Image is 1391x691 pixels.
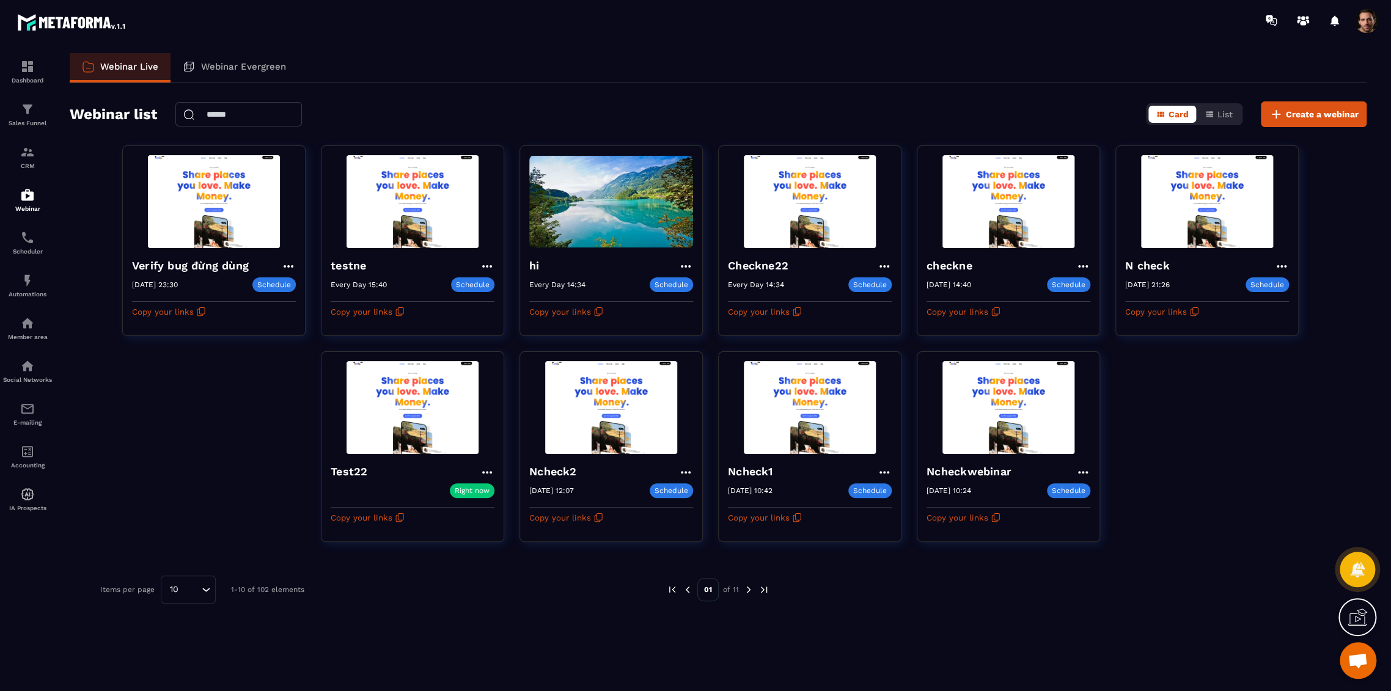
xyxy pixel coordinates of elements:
button: Copy your links [927,508,1000,527]
p: 1-10 of 102 elements [231,585,304,594]
button: Copy your links [331,508,405,527]
img: next [743,584,754,595]
p: Schedule [1246,277,1289,292]
img: webinar-background [1125,155,1289,248]
p: Schedule [252,277,296,292]
button: Card [1148,106,1196,123]
h4: Test22 [331,463,373,480]
p: of 11 [723,585,739,594]
p: 01 [697,578,719,601]
img: webinar-background [927,155,1090,248]
img: social-network [20,359,35,373]
img: accountant [20,444,35,459]
img: automations [20,188,35,202]
img: formation [20,59,35,74]
img: scheduler [20,230,35,245]
a: formationformationSales Funnel [3,93,52,136]
p: CRM [3,163,52,169]
p: Sales Funnel [3,120,52,126]
img: webinar-background [331,155,494,248]
p: Schedule [848,483,892,498]
a: formationformationDashboard [3,50,52,93]
button: List [1197,106,1240,123]
button: Copy your links [728,508,802,527]
p: Webinar [3,205,52,212]
h4: N check [1125,257,1175,274]
p: Every Day 14:34 [728,280,784,289]
p: Webinar Evergreen [201,61,286,72]
a: accountantaccountantAccounting [3,435,52,478]
img: automations [20,316,35,331]
a: Webinar Live [70,53,171,82]
p: [DATE] 10:42 [728,486,773,495]
p: Schedule [1047,277,1090,292]
a: schedulerschedulerScheduler [3,221,52,264]
p: [DATE] 21:26 [1125,280,1170,289]
p: Dashboard [3,77,52,84]
p: Social Networks [3,376,52,383]
p: Items per page [100,585,155,594]
img: prev [667,584,678,595]
p: Schedule [650,277,693,292]
p: Schedule [650,483,693,498]
img: next [758,584,769,595]
img: prev [682,584,693,595]
h4: Ncheckwebinar [927,463,1018,480]
img: webinar-background [132,155,296,248]
button: Copy your links [132,302,206,321]
p: Every Day 15:40 [331,280,387,289]
span: Card [1169,109,1189,119]
button: Create a webinar [1261,101,1367,127]
p: Schedule [1047,483,1090,498]
img: automations [20,487,35,502]
img: webinar-background [728,361,892,454]
h4: checkne [927,257,978,274]
p: Schedule [451,277,494,292]
img: email [20,401,35,416]
a: automationsautomationsWebinar [3,178,52,221]
div: Search for option [161,576,216,604]
a: automationsautomationsAutomations [3,264,52,307]
p: [DATE] 14:40 [927,280,971,289]
img: webinar-background [529,155,693,248]
a: emailemailE-mailing [3,392,52,435]
img: formation [20,145,35,159]
p: E-mailing [3,419,52,426]
p: [DATE] 12:07 [529,486,574,495]
button: Copy your links [331,302,405,321]
p: Scheduler [3,248,52,255]
img: formation [20,102,35,117]
p: [DATE] 10:24 [927,486,971,495]
button: Copy your links [1125,302,1199,321]
img: automations [20,273,35,288]
input: Search for option [183,583,199,596]
img: logo [17,11,127,33]
p: IA Prospects [3,505,52,511]
img: webinar-background [728,155,892,248]
button: Copy your links [529,302,603,321]
p: Schedule [848,277,892,292]
span: Create a webinar [1286,108,1359,120]
button: Copy your links [728,302,802,321]
span: 10 [166,583,183,596]
p: Member area [3,334,52,340]
h4: Verify bug đừng dùng [132,257,255,274]
h4: Checkne22 [728,257,795,274]
img: webinar-background [331,361,494,454]
p: Automations [3,291,52,298]
h4: hi [529,257,545,274]
h2: Webinar list [70,102,157,126]
a: social-networksocial-networkSocial Networks [3,349,52,392]
button: Copy your links [927,302,1000,321]
p: Webinar Live [100,61,158,72]
a: automationsautomationsMember area [3,307,52,349]
span: List [1217,109,1233,119]
h4: testne [331,257,372,274]
a: formationformationCRM [3,136,52,178]
p: Accounting [3,462,52,469]
p: Every Day 14:34 [529,280,585,289]
img: webinar-background [529,361,693,454]
img: webinar-background [927,361,1090,454]
button: Copy your links [529,508,603,527]
p: [DATE] 23:30 [132,280,178,289]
